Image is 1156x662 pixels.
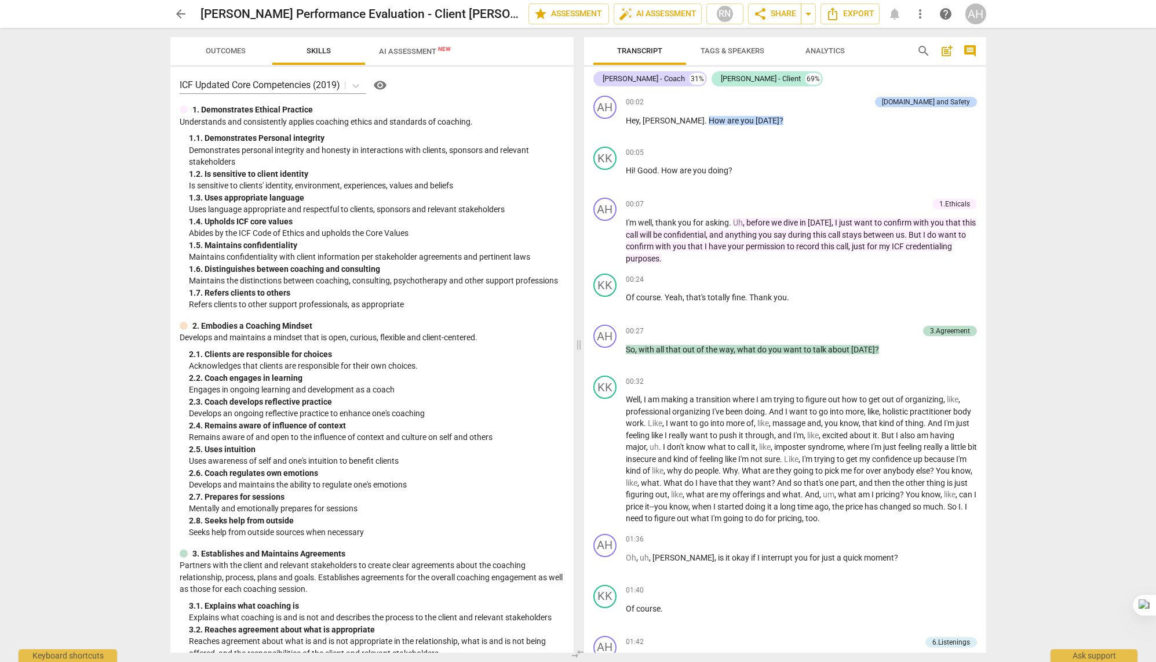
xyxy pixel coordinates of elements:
[648,419,662,428] span: Filler word
[716,5,734,23] div: RN
[732,293,745,302] span: fine
[873,431,877,440] span: it
[528,3,609,24] button: Assessment
[603,73,685,85] div: [PERSON_NAME] - Coach
[854,218,874,227] span: want
[804,345,813,354] span: to
[626,218,638,227] span: I'm
[842,395,859,404] span: how
[801,7,815,21] span: arrow_drop_down
[821,242,836,251] span: this
[661,395,690,404] span: making
[864,407,867,416] span: ,
[842,230,863,239] span: stays
[709,242,728,251] span: have
[819,431,822,440] span: ,
[737,345,757,354] span: what
[788,230,813,239] span: during
[669,431,690,440] span: really
[653,230,663,239] span: be
[189,372,564,384] div: 2. 2. Coach engages in learning
[917,44,931,58] span: search
[765,407,769,416] span: .
[796,242,821,251] span: record
[189,227,564,239] p: Abides by the ICF Code of Ethics and upholds the Core Values
[947,395,958,404] span: Filler word
[769,407,785,416] span: And
[680,166,693,175] span: are
[760,395,774,404] span: am
[708,293,732,302] span: totally
[745,293,749,302] span: .
[640,395,644,404] span: ,
[820,3,880,24] button: Export
[626,199,644,209] span: 00:07
[657,166,661,175] span: .
[617,46,662,55] span: Transcript
[848,242,852,251] span: ,
[626,148,644,158] span: 00:05
[189,203,564,216] p: Uses language appropriate and respectful to clients, sponsors and relevant stakeholders
[726,419,746,428] span: more
[650,442,659,452] span: Filler word
[879,242,892,251] span: my
[666,345,683,354] span: that
[734,345,737,354] span: ,
[778,431,793,440] span: and
[192,320,312,332] p: 2. Embodies a Coaching Mindset
[805,46,845,55] span: Analytics
[189,420,564,432] div: 2. 4. Remains aware of influence of context
[905,395,943,404] span: organizing
[626,242,655,251] span: confirm
[661,293,665,302] span: .
[756,116,779,125] span: [DATE]
[867,407,879,416] span: like
[931,218,946,227] span: you
[307,46,331,55] span: Skills
[910,407,953,416] span: practitioner
[874,218,884,227] span: to
[665,293,683,302] span: Yeah
[913,218,931,227] span: with
[706,345,719,354] span: the
[801,3,816,24] button: Sharing summary
[693,166,708,175] span: you
[835,218,839,227] span: I
[659,254,662,263] span: .
[690,73,705,85] div: 31%
[905,230,909,239] span: .
[534,7,548,21] span: star
[701,46,764,55] span: Tags & Speakers
[189,263,564,275] div: 1. 6. Distinguishes between coaching and consulting
[619,7,633,21] span: auto_fix_high
[729,218,733,227] span: .
[626,230,640,239] span: call
[709,230,725,239] span: and
[748,3,801,24] button: Share
[683,345,696,354] span: out
[749,293,774,302] span: Thank
[626,293,636,302] span: Of
[732,395,756,404] span: where
[809,407,819,416] span: to
[721,73,801,85] div: [PERSON_NAME] - Client
[779,116,783,125] span: ?
[655,218,678,227] span: thank
[659,442,663,452] span: .
[719,345,734,354] span: way
[741,116,756,125] span: you
[906,242,952,251] span: credentialing
[637,166,657,175] span: Good
[774,293,787,302] span: you
[962,218,976,227] span: this
[913,7,927,21] span: more_vert
[965,3,986,24] button: AH
[593,376,617,399] div: Change speaker
[769,419,772,428] span: ,
[828,345,851,354] span: about
[636,293,661,302] span: course
[626,419,644,428] span: work
[638,218,652,227] span: well
[206,46,246,55] span: Outcomes
[192,104,313,116] p: 1. Demonstrates Ethical Practice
